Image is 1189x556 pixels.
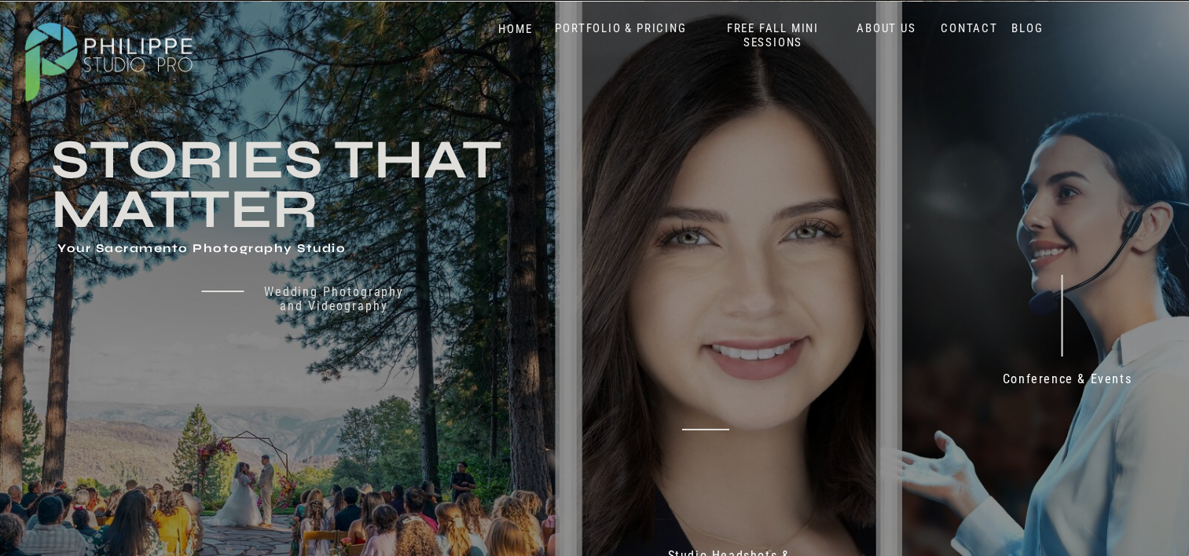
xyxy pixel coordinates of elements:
[617,377,1071,529] h2: Don't just take our word for it
[1008,21,1048,36] a: BLOG
[252,285,416,327] a: Wedding Photography and Videography
[51,135,682,231] h3: Stories that Matter
[938,21,1002,36] a: CONTACT
[708,21,839,50] a: FREE FALL MINI SESSIONS
[853,21,920,36] a: ABOUT US
[483,22,549,37] a: HOME
[992,372,1143,393] a: Conference & Events
[549,21,693,36] a: PORTFOLIO & PRICING
[57,242,487,258] h1: Your Sacramento Photography Studio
